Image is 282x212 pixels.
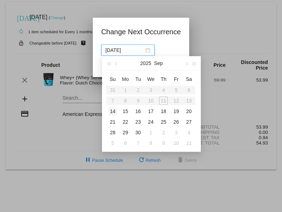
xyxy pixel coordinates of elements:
[119,106,132,117] td: 9/15/2025
[144,106,157,117] td: 9/17/2025
[121,139,130,147] div: 6
[190,56,198,70] button: Next year (Control + right)
[157,127,170,138] td: 10/2/2025
[182,127,195,138] td: 10/4/2025
[106,106,119,117] td: 9/14/2025
[134,118,142,126] div: 23
[101,60,132,73] button: Update
[146,128,155,137] div: 1
[172,107,180,116] div: 19
[144,73,157,85] th: Wed
[170,138,182,148] td: 10/10/2025
[132,106,144,117] td: 9/16/2025
[172,139,180,147] div: 10
[159,139,168,147] div: 9
[108,118,117,126] div: 21
[119,138,132,148] td: 10/6/2025
[106,46,144,54] input: Select date
[146,107,155,116] div: 17
[108,107,117,116] div: 14
[182,73,195,85] th: Sat
[108,139,117,147] div: 5
[106,73,119,85] th: Sun
[134,107,142,116] div: 16
[170,73,182,85] th: Fri
[132,117,144,127] td: 9/23/2025
[172,128,180,137] div: 3
[144,127,157,138] td: 10/1/2025
[182,106,195,117] td: 9/20/2025
[185,107,193,116] div: 20
[119,117,132,127] td: 9/22/2025
[113,56,121,70] button: Previous month (PageUp)
[121,118,130,126] div: 22
[170,106,182,117] td: 9/19/2025
[146,118,155,126] div: 24
[105,56,113,70] button: Last year (Control + left)
[157,106,170,117] td: 9/18/2025
[132,138,144,148] td: 10/7/2025
[144,138,157,148] td: 10/8/2025
[157,117,170,127] td: 9/25/2025
[119,73,132,85] th: Mon
[185,118,193,126] div: 27
[185,128,193,137] div: 4
[132,73,144,85] th: Tue
[154,56,163,70] button: Sep
[106,138,119,148] td: 10/5/2025
[101,26,181,37] h1: Change Next Occurrence
[132,127,144,138] td: 9/30/2025
[159,128,168,137] div: 2
[134,128,142,137] div: 30
[106,117,119,127] td: 9/21/2025
[140,56,151,70] button: 2025
[159,107,168,116] div: 18
[146,139,155,147] div: 8
[106,127,119,138] td: 9/28/2025
[170,127,182,138] td: 10/3/2025
[144,117,157,127] td: 9/24/2025
[121,107,130,116] div: 15
[157,138,170,148] td: 10/9/2025
[159,118,168,126] div: 25
[119,127,132,138] td: 9/29/2025
[170,117,182,127] td: 9/26/2025
[121,128,130,137] div: 29
[182,56,190,70] button: Next month (PageDown)
[157,73,170,85] th: Thu
[134,139,142,147] div: 7
[108,128,117,137] div: 28
[185,139,193,147] div: 11
[182,138,195,148] td: 10/11/2025
[182,117,195,127] td: 9/27/2025
[172,118,180,126] div: 26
